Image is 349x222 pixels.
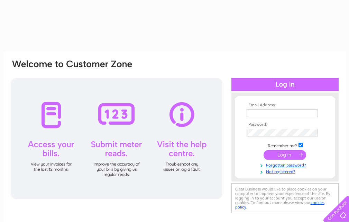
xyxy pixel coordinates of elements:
input: Submit [264,150,306,160]
th: Password: [245,122,325,127]
a: Forgotten password? [247,161,325,168]
a: cookies policy [235,200,324,210]
div: Clear Business would like to place cookies on your computer to improve your experience of the sit... [231,183,339,213]
a: Not registered? [247,168,325,175]
th: Email Address: [245,103,325,108]
td: Remember me? [245,142,325,149]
